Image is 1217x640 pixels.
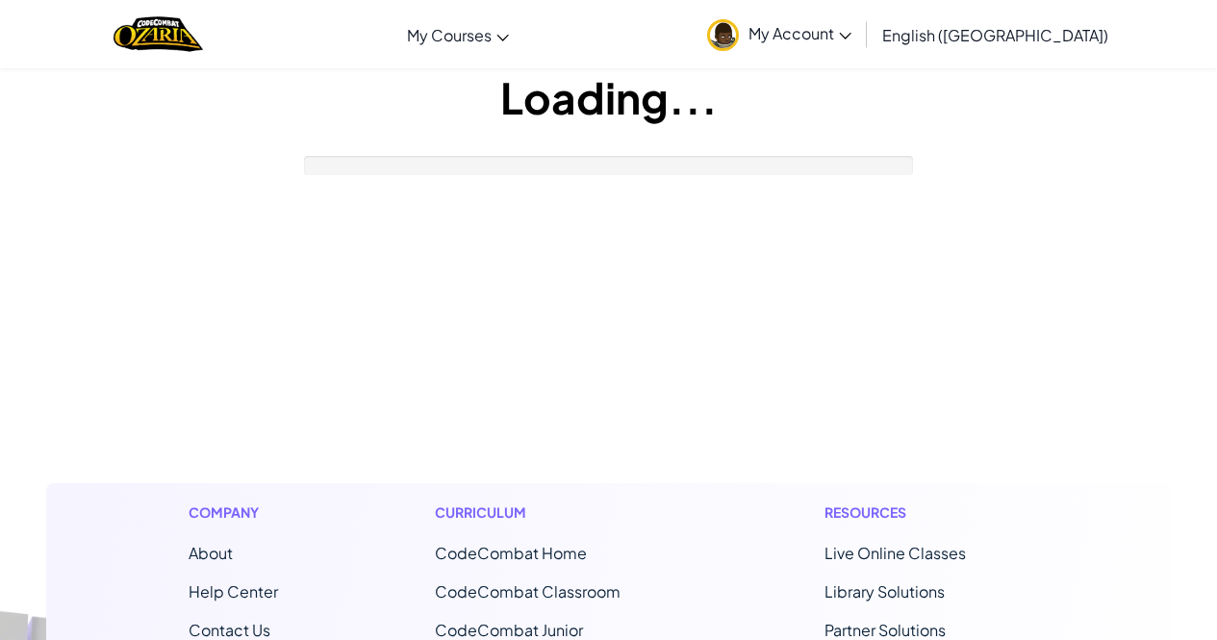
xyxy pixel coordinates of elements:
a: About [189,543,233,563]
span: My Account [748,23,851,43]
h1: Curriculum [435,502,668,523]
a: CodeCombat Classroom [435,581,621,602]
a: English ([GEOGRAPHIC_DATA]) [873,9,1118,61]
a: Help Center [189,581,278,602]
span: Contact Us [189,620,270,640]
a: Ozaria by CodeCombat logo [114,14,203,54]
img: avatar [707,19,739,51]
span: My Courses [407,25,492,45]
a: Live Online Classes [824,543,966,563]
a: CodeCombat Junior [435,620,583,640]
a: My Courses [397,9,519,61]
img: Home [114,14,203,54]
span: English ([GEOGRAPHIC_DATA]) [882,25,1108,45]
h1: Resources [824,502,1029,523]
h1: Company [189,502,278,523]
a: Partner Solutions [824,620,946,640]
span: CodeCombat Home [435,543,587,563]
a: My Account [697,4,861,64]
a: Library Solutions [824,581,945,602]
